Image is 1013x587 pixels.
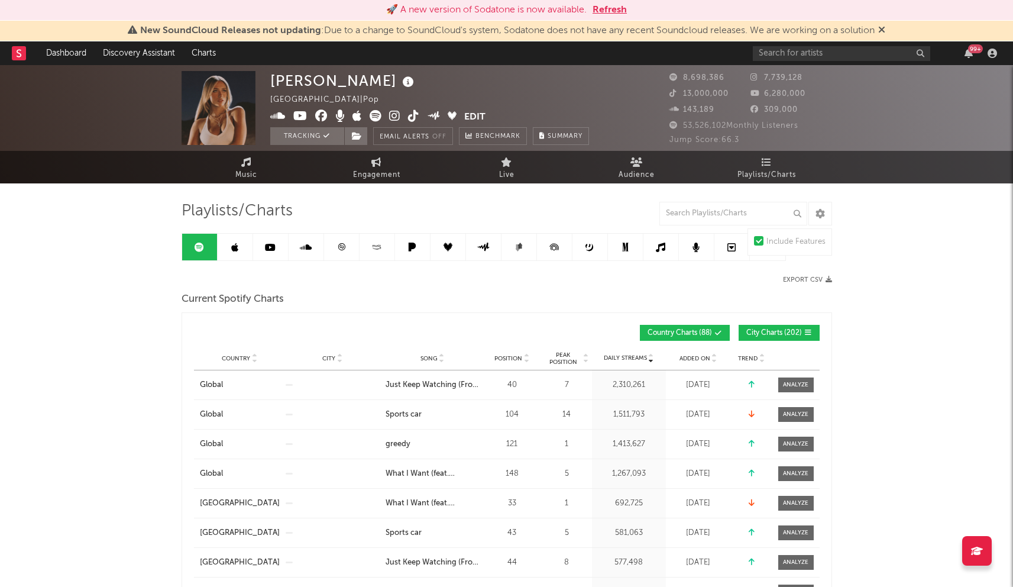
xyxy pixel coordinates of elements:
input: Search Playlists/Charts [659,202,807,225]
div: [DATE] [669,557,728,569]
span: Trend [738,355,758,362]
a: Global [200,438,280,450]
div: 33 [486,498,539,509]
a: [GEOGRAPHIC_DATA] [200,498,280,509]
button: Edit [464,110,486,125]
input: Search for artists [753,46,930,61]
span: Added On [679,355,710,362]
a: Sports car [386,527,480,539]
button: Country Charts(88) [640,325,730,341]
span: 143,189 [669,106,714,114]
a: greedy [386,438,480,450]
div: [DATE] [669,498,728,509]
div: 1 [545,438,589,450]
span: 53,526,102 Monthly Listeners [669,122,798,130]
span: 13,000,000 [669,90,729,98]
span: Daily Streams [604,354,647,363]
span: Summary [548,133,582,140]
a: Audience [572,151,702,183]
div: 44 [486,557,539,569]
a: Global [200,409,280,421]
span: Live [499,168,514,182]
button: Tracking [270,127,344,145]
button: 99+ [965,49,973,58]
div: 99 + [968,44,983,53]
div: 148 [486,468,539,480]
span: Playlists/Charts [737,168,796,182]
div: [PERSON_NAME] [270,71,417,91]
span: Playlists/Charts [182,204,293,218]
div: greedy [386,438,410,450]
button: City Charts(202) [739,325,820,341]
a: Just Keep Watching (From F1® The Movie) [386,379,480,391]
a: Benchmark [459,127,527,145]
div: Global [200,409,223,421]
a: Dashboard [38,41,95,65]
a: [GEOGRAPHIC_DATA] [200,557,280,569]
span: Music [235,168,257,182]
div: [DATE] [669,409,728,421]
div: 7 [545,379,589,391]
span: Peak Position [545,351,582,366]
div: 1,511,793 [595,409,663,421]
div: 8 [545,557,589,569]
span: : Due to a change to SoundCloud's system, Sodatone does not have any recent Soundcloud releases. ... [140,26,875,36]
div: 5 [545,527,589,539]
div: [DATE] [669,468,728,480]
div: [DATE] [669,438,728,450]
div: 692,725 [595,498,663,509]
div: 2,310,261 [595,379,663,391]
span: 6,280,000 [750,90,805,98]
div: 1 [545,498,589,509]
a: Discovery Assistant [95,41,183,65]
em: Off [432,134,446,140]
a: Live [442,151,572,183]
div: 40 [486,379,539,391]
a: What I Want (feat. [PERSON_NAME]) [386,468,480,480]
a: Charts [183,41,224,65]
div: 577,498 [595,557,663,569]
div: 1,413,627 [595,438,663,450]
div: 5 [545,468,589,480]
a: Music [182,151,312,183]
span: Country [222,355,250,362]
span: Engagement [353,168,400,182]
div: What I Want (feat. [PERSON_NAME]) [386,498,480,509]
div: [GEOGRAPHIC_DATA] [200,527,280,539]
a: Engagement [312,151,442,183]
div: Global [200,468,223,480]
div: 121 [486,438,539,450]
a: Global [200,379,280,391]
button: Export CSV [783,276,832,283]
div: 43 [486,527,539,539]
span: Dismiss [878,26,885,36]
div: Sports car [386,409,422,421]
button: Summary [533,127,589,145]
span: City Charts ( 202 ) [746,330,802,337]
span: 309,000 [750,106,798,114]
a: Just Keep Watching (From F1® The Movie) [386,557,480,569]
span: Position [494,355,522,362]
div: [DATE] [669,527,728,539]
div: 581,063 [595,527,663,539]
div: Global [200,379,223,391]
a: Playlists/Charts [702,151,832,183]
div: 14 [545,409,589,421]
span: 7,739,128 [750,74,802,82]
div: 🚀 A new version of Sodatone is now available. [386,3,587,17]
div: Global [200,438,223,450]
div: Sports car [386,527,422,539]
div: [GEOGRAPHIC_DATA] | Pop [270,93,393,107]
a: Global [200,468,280,480]
div: 1,267,093 [595,468,663,480]
div: 104 [486,409,539,421]
span: Song [420,355,438,362]
button: Refresh [593,3,627,17]
button: Email AlertsOff [373,127,453,145]
span: City [322,355,335,362]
